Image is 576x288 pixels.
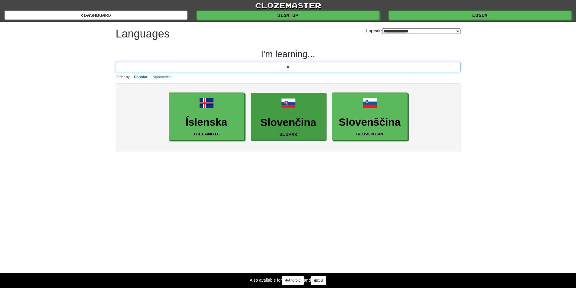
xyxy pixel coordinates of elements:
[335,116,404,128] h3: Slovenščina
[132,74,149,80] button: Popular
[193,132,220,136] small: Icelandic
[332,92,408,141] a: SlovenščinaSlovenian
[382,28,460,34] select: I speak:
[169,92,244,141] a: ÍslenskaIcelandic
[116,28,170,40] h1: Languages
[251,93,326,141] a: SlovenčinaSlovak
[116,75,131,79] small: Order by:
[116,49,460,59] h2: I'm learning...
[311,276,326,285] a: iOS
[5,11,187,20] a: dashboard
[254,117,323,128] h3: Slovenčina
[172,116,241,128] h3: Íslenska
[197,11,379,20] a: Sign up
[151,74,174,80] button: Alphabetical
[389,11,571,20] a: Login
[366,28,460,34] label: I speak:
[356,132,383,136] small: Slovenian
[282,276,304,285] a: Android
[279,132,298,136] small: Slovak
